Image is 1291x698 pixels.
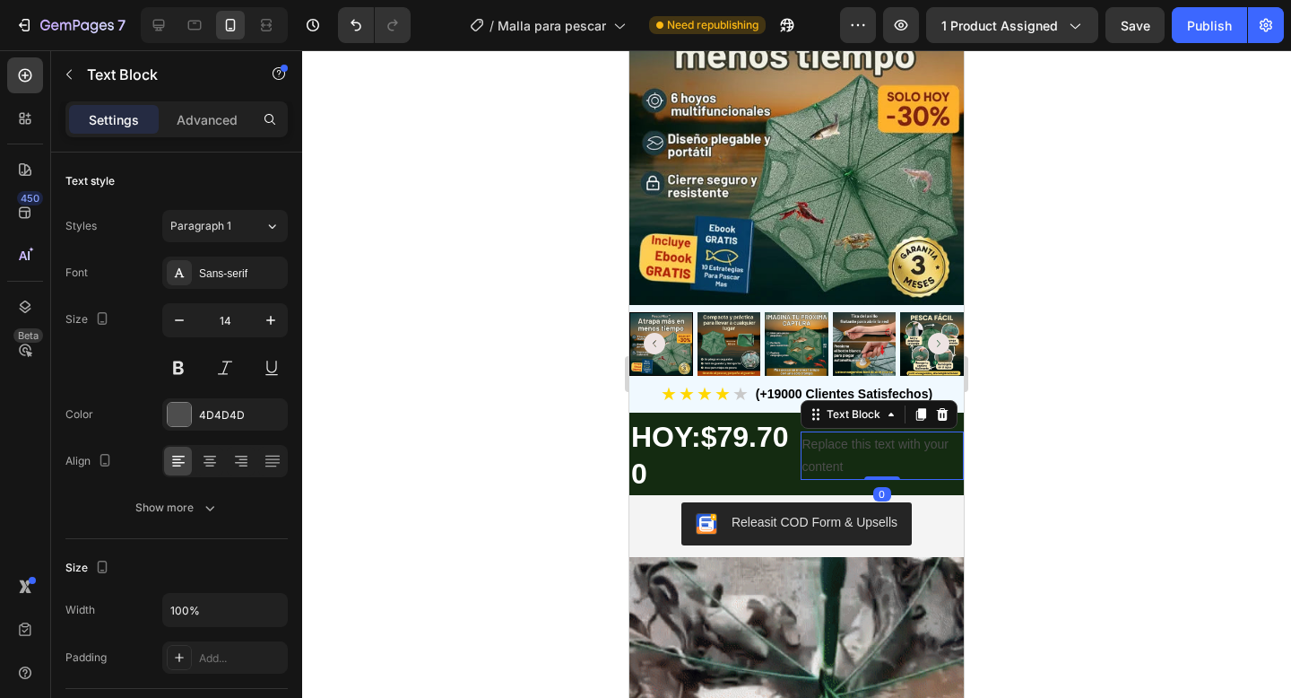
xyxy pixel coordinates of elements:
[65,265,88,281] div: Font
[17,191,43,205] div: 450
[170,218,231,234] span: Paragraph 1
[498,16,606,35] span: Malla para pescar
[199,407,283,423] div: 4D4D4D
[65,308,113,332] div: Size
[629,50,964,698] iframe: Design area
[490,16,494,35] span: /
[117,14,126,36] p: 7
[1187,16,1232,35] div: Publish
[65,602,95,618] div: Width
[171,381,335,430] div: Replace this text with your content
[667,17,758,33] span: Need republishing
[66,463,88,484] img: CKKYs5695_ICEAE=.webp
[1172,7,1247,43] button: Publish
[1121,18,1150,33] span: Save
[52,452,282,495] button: Releasit COD Form & Upsells
[163,594,287,626] input: Auto
[65,173,115,189] div: Text style
[65,449,116,474] div: Align
[338,7,411,43] div: Undo/Redo
[65,556,113,580] div: Size
[244,437,262,451] div: 0
[1105,7,1165,43] button: Save
[7,7,134,43] button: 7
[87,64,239,85] p: Text Block
[65,218,97,234] div: Styles
[65,492,288,524] button: Show more
[926,7,1098,43] button: 1 product assigned
[102,463,268,482] div: Releasit COD Form & Upsells
[199,650,283,667] div: Add...
[177,110,238,129] p: Advanced
[194,356,255,372] div: Text Block
[65,650,107,666] div: Padding
[89,110,139,129] p: Settings
[941,16,1058,35] span: 1 product assigned
[162,210,288,242] button: Paragraph 1
[135,499,219,517] div: Show more
[199,266,283,282] div: Sans-serif
[13,328,43,343] div: Beta
[65,406,93,423] div: Color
